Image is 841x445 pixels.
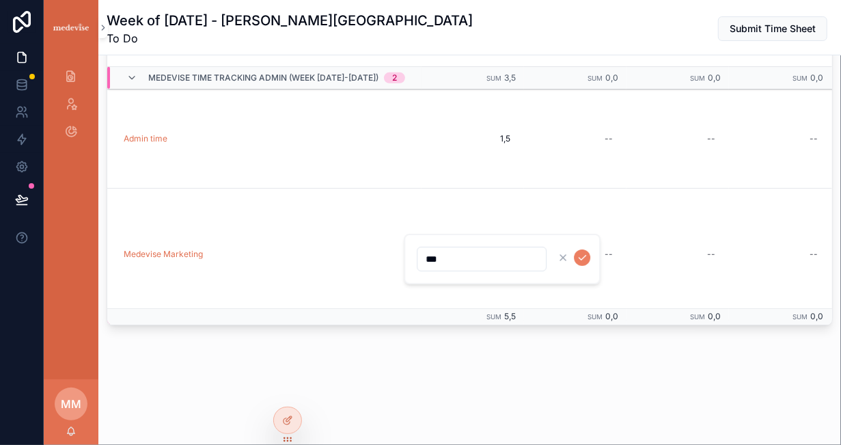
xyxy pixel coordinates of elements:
[588,313,603,321] small: Sum
[107,30,473,46] span: To Do
[708,311,721,321] span: 0,0
[730,22,816,36] span: Submit Time Sheet
[605,72,618,83] span: 0,0
[707,249,715,260] div: --
[52,22,90,33] img: App logo
[148,72,378,83] span: Medevise Time Tracking ADMIN (week [DATE]-[DATE])
[792,313,808,321] small: Sum
[486,313,501,321] small: Sum
[504,311,516,321] span: 5,5
[690,313,705,321] small: Sum
[810,249,818,260] div: --
[810,133,818,144] div: --
[810,311,823,321] span: 0,0
[708,72,721,83] span: 0,0
[718,16,827,41] button: Submit Time Sheet
[605,311,618,321] span: 0,0
[504,72,516,83] span: 3,5
[44,55,98,161] div: scrollable content
[588,75,603,82] small: Sum
[486,75,501,82] small: Sum
[605,249,613,260] div: --
[690,75,705,82] small: Sum
[605,133,613,144] div: --
[810,72,823,83] span: 0,0
[707,133,715,144] div: --
[792,75,808,82] small: Sum
[124,249,203,260] a: Medevise Marketing
[435,133,510,144] span: 1,5
[392,72,397,83] div: 2
[124,133,167,144] a: Admin time
[61,396,81,412] span: MM
[107,11,473,30] h1: Week of [DATE] - [PERSON_NAME][GEOGRAPHIC_DATA]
